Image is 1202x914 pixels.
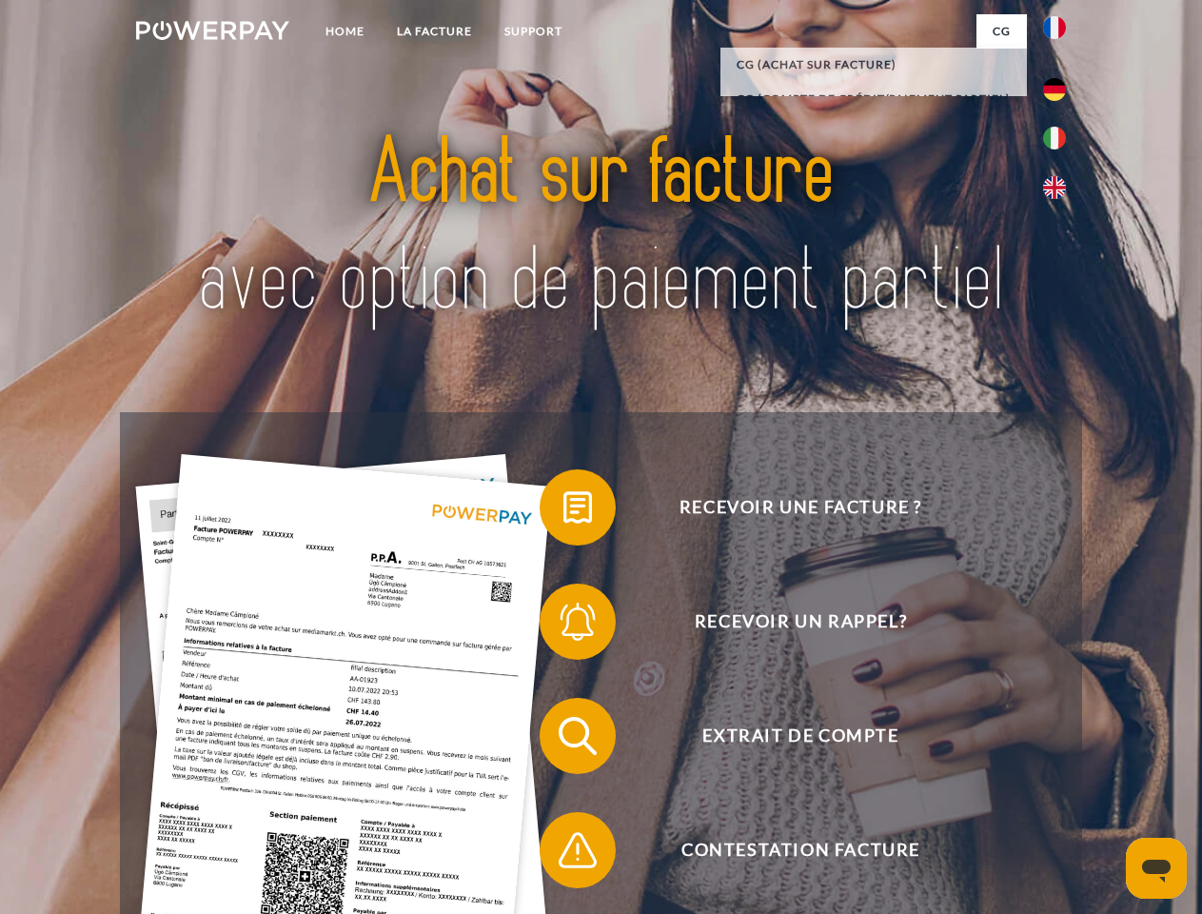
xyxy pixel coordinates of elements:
[1126,838,1187,899] iframe: Bouton de lancement de la fenêtre de messagerie
[567,812,1034,888] span: Contestation Facture
[1043,78,1066,101] img: de
[567,698,1034,774] span: Extrait de compte
[381,14,488,49] a: LA FACTURE
[488,14,579,49] a: Support
[720,82,1027,116] a: CG (Compte de crédit/paiement partiel)
[554,826,601,874] img: qb_warning.svg
[554,712,601,760] img: qb_search.svg
[540,584,1035,660] button: Recevoir un rappel?
[1043,176,1066,199] img: en
[567,584,1034,660] span: Recevoir un rappel?
[136,21,289,40] img: logo-powerpay-white.svg
[554,484,601,531] img: qb_bill.svg
[567,469,1034,546] span: Recevoir une facture ?
[1043,16,1066,39] img: fr
[720,48,1027,82] a: CG (achat sur facture)
[976,14,1027,49] a: CG
[554,598,601,646] img: qb_bell.svg
[309,14,381,49] a: Home
[182,91,1020,365] img: title-powerpay_fr.svg
[540,469,1035,546] button: Recevoir une facture ?
[540,812,1035,888] button: Contestation Facture
[1043,127,1066,149] img: it
[540,698,1035,774] button: Extrait de compte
